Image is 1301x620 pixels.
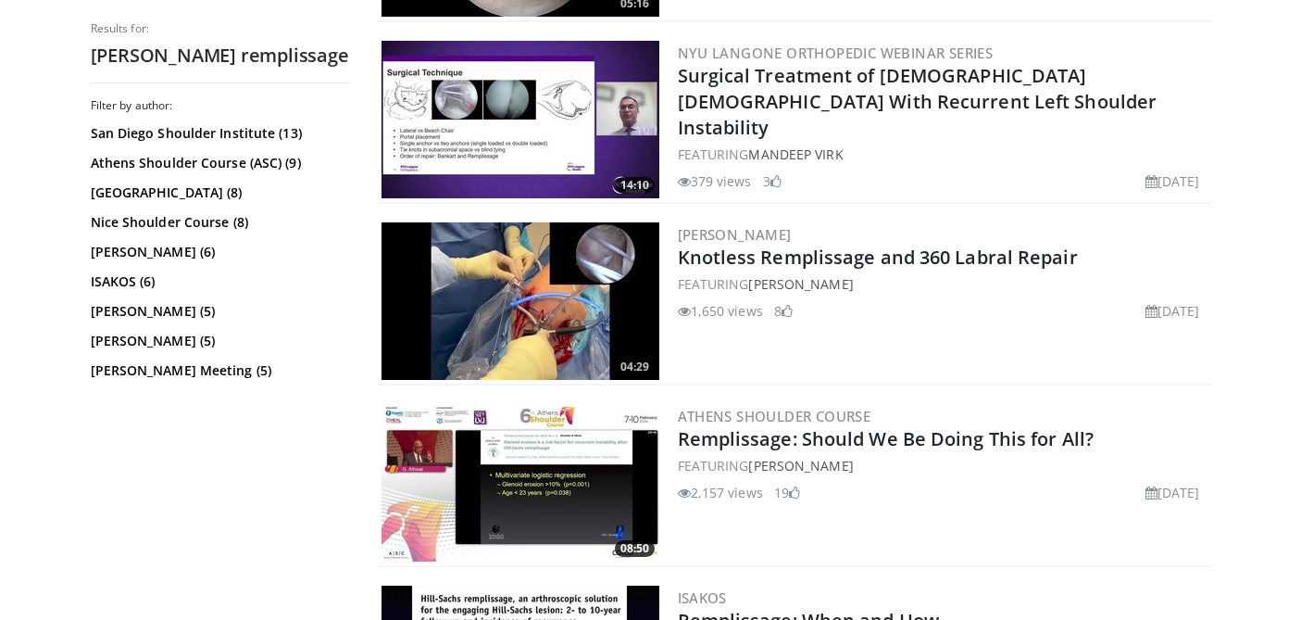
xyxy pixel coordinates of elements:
[91,98,350,113] h3: Filter by author:
[91,213,345,232] a: Nice Shoulder Course (8)
[91,124,345,143] a: San Diego Shoulder Institute (13)
[91,361,345,380] a: [PERSON_NAME] Meeting (5)
[678,44,994,62] a: NYU Langone Orthopedic Webinar Series
[1145,171,1200,191] li: [DATE]
[748,275,853,293] a: [PERSON_NAME]
[678,588,727,607] a: ISAKOS
[91,332,345,350] a: [PERSON_NAME] (5)
[382,41,659,198] a: 14:10
[678,456,1207,475] div: FEATURING
[678,171,752,191] li: 379 views
[91,154,345,172] a: Athens Shoulder Course (ASC) (9)
[91,272,345,291] a: ISAKOS (6)
[382,222,659,380] a: 04:29
[678,407,871,425] a: Athens Shoulder Course
[382,222,659,380] img: b5fdc3ed-39bc-48c7-9815-014f3f3d3a44.300x170_q85_crop-smart_upscale.jpg
[678,274,1207,294] div: FEATURING
[91,183,345,202] a: [GEOGRAPHIC_DATA] (8)
[678,145,1207,164] div: FEATURING
[774,483,800,502] li: 19
[1145,483,1200,502] li: [DATE]
[678,426,1095,451] a: Remplissage: Should We Be Doing This for All?
[382,41,659,198] img: f4282c0f-cd51-4379-bfe8-a2b444bf3f54.300x170_q85_crop-smart_upscale.jpg
[678,225,792,244] a: [PERSON_NAME]
[615,540,655,557] span: 08:50
[748,457,853,474] a: [PERSON_NAME]
[615,359,655,375] span: 04:29
[615,177,655,194] span: 14:10
[678,483,763,502] li: 2,157 views
[774,301,793,321] li: 8
[1145,301,1200,321] li: [DATE]
[91,21,350,36] p: Results for:
[763,171,782,191] li: 3
[382,404,659,562] a: 08:50
[678,245,1078,270] a: Knotless Remplissage and 360 Labral Repair
[678,63,1157,140] a: Surgical Treatment of [DEMOGRAPHIC_DATA] [DEMOGRAPHIC_DATA] With Recurrent Left Shoulder Instability
[91,44,350,68] h2: [PERSON_NAME] remplissage
[91,302,345,321] a: [PERSON_NAME] (5)
[678,301,763,321] li: 1,650 views
[91,243,345,261] a: [PERSON_NAME] (6)
[382,404,659,562] img: 3962170c-be20-4ab9-8a73-c12df462f05f.300x170_q85_crop-smart_upscale.jpg
[748,146,843,163] a: Mandeep Virk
